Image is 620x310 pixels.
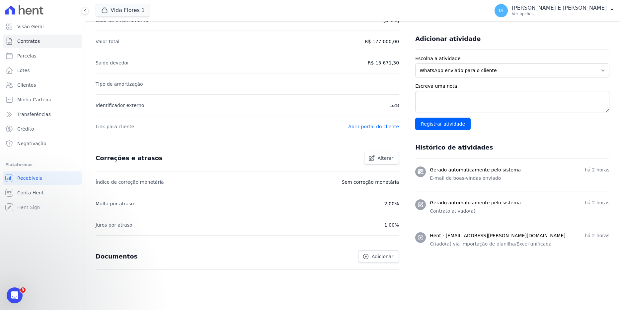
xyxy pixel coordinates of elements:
p: Identificador externo [96,101,144,109]
a: Abrir portal do cliente [348,124,399,129]
p: R$ 177.000,00 [365,38,399,46]
iframe: Intercom live chat [7,287,23,303]
p: há 2 horas [585,166,609,173]
input: Registrar atividade [415,118,471,130]
span: Negativação [17,140,46,147]
p: Índice de correção monetária [96,178,164,186]
h3: Correções e atrasos [96,154,163,162]
p: 528 [390,101,399,109]
a: Adicionar [358,250,399,263]
span: Contratos [17,38,40,45]
span: Conta Hent [17,189,43,196]
p: R$ 15.671,30 [368,59,399,67]
p: Contrato ativado(a) [430,208,609,215]
button: Vida Flores 1 [96,4,150,17]
a: Recebíveis [3,171,82,185]
span: Visão Geral [17,23,44,30]
h3: Gerado automaticamente pelo sistema [430,199,521,206]
p: há 2 horas [585,199,609,206]
p: Saldo devedor [96,59,129,67]
a: Negativação [3,137,82,150]
p: Link para cliente [96,123,134,131]
span: Minha Carteira [17,96,51,103]
h3: Gerado automaticamente pelo sistema [430,166,521,173]
a: Visão Geral [3,20,82,33]
span: Alterar [378,155,394,161]
p: Tipo de amortização [96,80,143,88]
a: Contratos [3,35,82,48]
a: Minha Carteira [3,93,82,106]
p: E-mail de boas-vindas enviado [430,175,609,182]
p: [PERSON_NAME] E [PERSON_NAME] [512,5,607,11]
h3: Histórico de atividades [415,144,493,152]
span: Crédito [17,126,34,132]
a: Lotes [3,64,82,77]
p: 1,00% [384,221,399,229]
p: Criado(a) via importação de planilha/Excel unificada [430,241,609,248]
a: Clientes [3,78,82,92]
h3: Hent - [EMAIL_ADDRESS][PERSON_NAME][DOMAIN_NAME] [430,232,566,239]
a: Crédito [3,122,82,136]
a: Conta Hent [3,186,82,199]
label: Escreva uma nota [415,83,609,90]
a: Transferências [3,108,82,121]
p: 2,00% [384,200,399,208]
label: Escolha a atividade [415,55,609,62]
span: Transferências [17,111,51,118]
p: Multa por atraso [96,200,134,208]
div: Plataformas [5,161,79,169]
a: Parcelas [3,49,82,62]
span: Clientes [17,82,36,88]
span: Lotes [17,67,30,74]
p: Sem correção monetária [342,178,399,186]
h3: Adicionar atividade [415,35,481,43]
span: Adicionar [372,253,393,260]
p: há 2 horas [585,232,609,239]
span: Parcelas [17,52,37,59]
p: Valor total [96,38,119,46]
p: Juros por atraso [96,221,132,229]
button: IA [PERSON_NAME] E [PERSON_NAME] Ver opções [489,1,620,20]
p: Ver opções [512,11,607,17]
span: IA [499,8,504,13]
h3: Documentos [96,253,137,260]
span: Recebíveis [17,175,42,181]
a: Alterar [364,152,399,164]
span: 3 [20,287,26,293]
